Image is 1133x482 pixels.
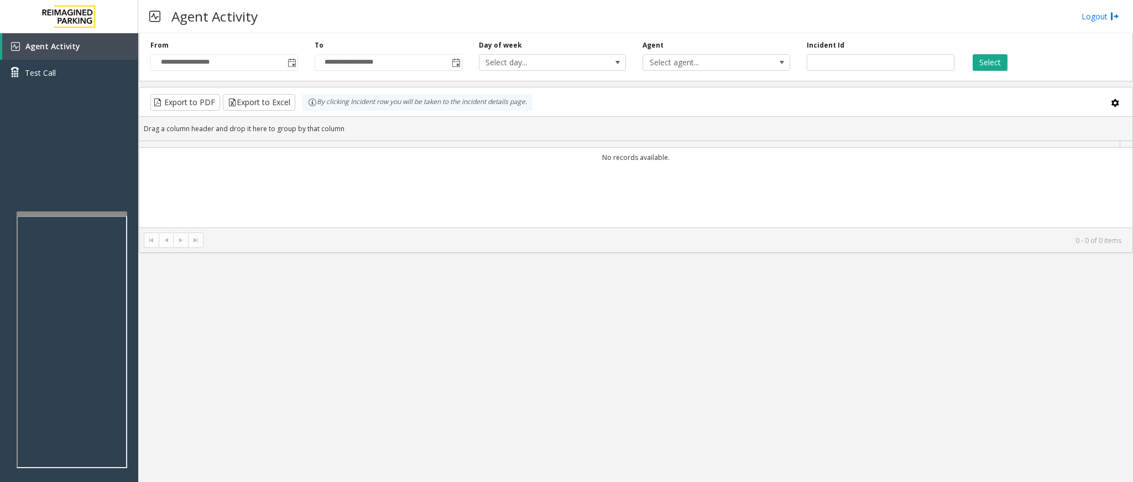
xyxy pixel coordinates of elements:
button: Select [973,54,1007,71]
h3: Agent Activity [166,3,263,30]
img: pageIcon [149,3,160,30]
div: Data table [139,141,1132,227]
label: Day of week [479,40,522,50]
span: Toggle popup [285,55,297,70]
button: Export to PDF [150,94,220,111]
div: By clicking Incident row you will be taken to the incident details page. [302,94,532,111]
span: Select agent... [643,55,760,70]
kendo-pager-info: 0 - 0 of 0 items [210,236,1121,245]
img: 'icon' [11,42,20,51]
label: To [315,40,323,50]
label: Agent [643,40,664,50]
td: No records available. [139,148,1132,167]
img: infoIcon.svg [308,98,317,107]
button: Export to Excel [223,94,295,111]
span: NO DATA FOUND [643,54,790,71]
span: Select day... [479,55,597,70]
label: Incident Id [807,40,844,50]
label: From [150,40,169,50]
span: Agent Activity [25,41,80,51]
a: Logout [1082,11,1119,22]
span: Toggle popup [450,55,462,70]
div: Drag a column header and drop it here to group by that column [139,119,1132,138]
img: logout [1110,11,1119,22]
span: Test Call [25,67,56,79]
a: Agent Activity [2,33,138,60]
